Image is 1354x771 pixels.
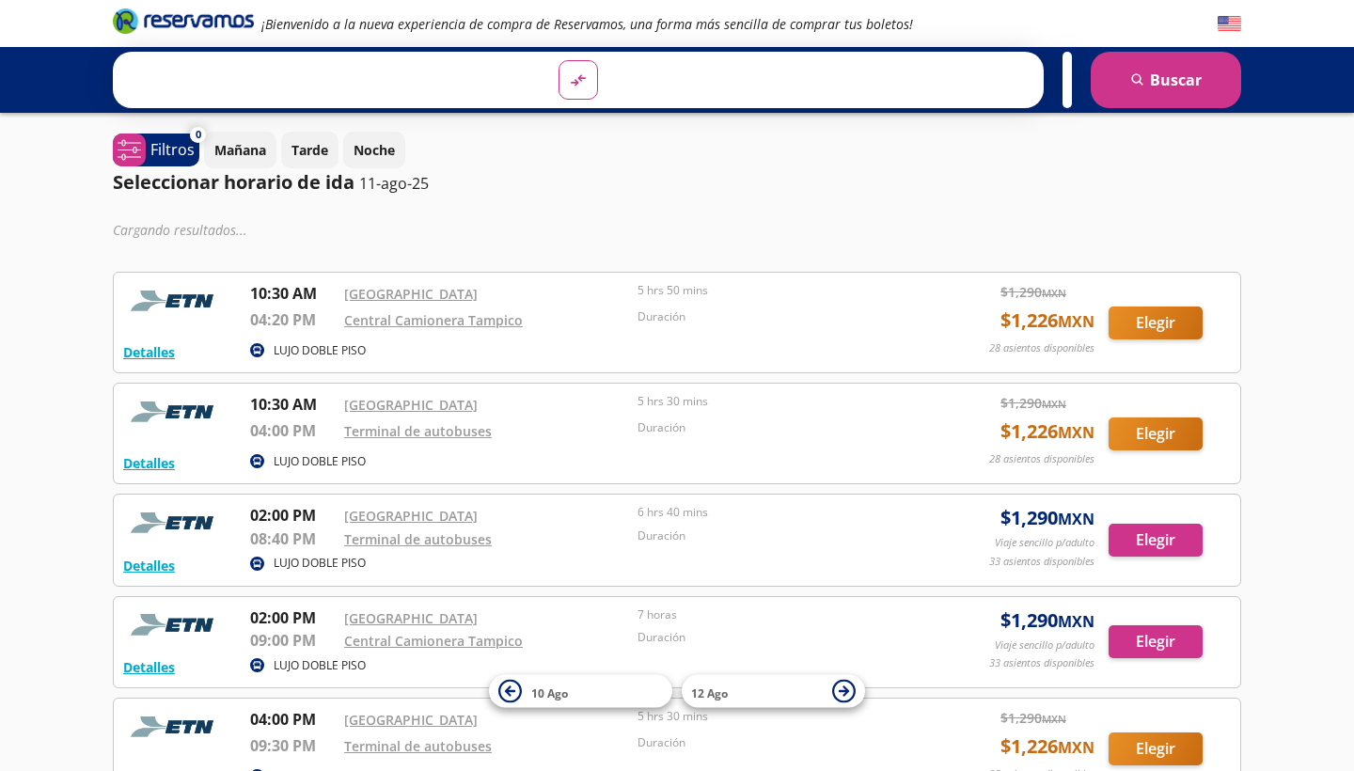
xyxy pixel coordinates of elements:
[989,655,1094,671] p: 33 asientos disponibles
[638,708,921,725] p: 5 hrs 30 mins
[113,134,199,166] button: 0Filtros
[1058,509,1094,529] small: MXN
[250,708,335,731] p: 04:00 PM
[204,132,276,168] button: Mañana
[123,393,227,431] img: RESERVAMOS
[995,637,1094,653] p: Viaje sencillo p/adulto
[344,507,478,525] a: [GEOGRAPHIC_DATA]
[291,140,328,160] p: Tarde
[1042,286,1066,300] small: MXN
[250,734,335,757] p: 09:30 PM
[638,419,921,436] p: Duración
[1091,52,1241,108] button: Buscar
[1058,422,1094,443] small: MXN
[1000,504,1094,532] span: $ 1,290
[344,609,478,627] a: [GEOGRAPHIC_DATA]
[1218,12,1241,36] button: English
[250,606,335,629] p: 02:00 PM
[344,422,492,440] a: Terminal de autobuses
[250,419,335,442] p: 04:00 PM
[1109,417,1203,450] button: Elegir
[1058,611,1094,632] small: MXN
[359,172,429,195] p: 11-ago-25
[531,684,568,700] span: 10 Ago
[1000,606,1094,635] span: $ 1,290
[250,393,335,416] p: 10:30 AM
[113,7,254,35] i: Brand Logo
[691,684,728,700] span: 12 Ago
[638,734,921,751] p: Duración
[638,282,921,299] p: 5 hrs 50 mins
[995,535,1094,551] p: Viaje sencillo p/adulto
[250,504,335,527] p: 02:00 PM
[1109,524,1203,557] button: Elegir
[250,308,335,331] p: 04:20 PM
[344,311,523,329] a: Central Camionera Tampico
[989,340,1094,356] p: 28 asientos disponibles
[343,132,405,168] button: Noche
[274,555,366,572] p: LUJO DOBLE PISO
[214,140,266,160] p: Mañana
[1042,712,1066,726] small: MXN
[250,282,335,305] p: 10:30 AM
[123,504,227,542] img: RESERVAMOS
[123,342,175,362] button: Detalles
[1058,737,1094,758] small: MXN
[123,556,175,575] button: Detalles
[150,138,195,161] p: Filtros
[274,453,366,470] p: LUJO DOBLE PISO
[1109,732,1203,765] button: Elegir
[344,285,478,303] a: [GEOGRAPHIC_DATA]
[1000,282,1066,302] span: $ 1,290
[123,453,175,473] button: Detalles
[1000,417,1094,446] span: $ 1,226
[274,657,366,674] p: LUJO DOBLE PISO
[638,393,921,410] p: 5 hrs 30 mins
[638,606,921,623] p: 7 horas
[196,127,201,143] span: 0
[1000,393,1066,413] span: $ 1,290
[1000,708,1066,728] span: $ 1,290
[250,629,335,652] p: 09:00 PM
[344,711,478,729] a: [GEOGRAPHIC_DATA]
[489,675,672,708] button: 10 Ago
[274,342,366,359] p: LUJO DOBLE PISO
[1058,311,1094,332] small: MXN
[123,657,175,677] button: Detalles
[113,221,247,239] em: Cargando resultados ...
[638,308,921,325] p: Duración
[344,737,492,755] a: Terminal de autobuses
[123,606,227,644] img: RESERVAMOS
[989,554,1094,570] p: 33 asientos disponibles
[682,675,865,708] button: 12 Ago
[1000,307,1094,335] span: $ 1,226
[1042,397,1066,411] small: MXN
[261,15,913,33] em: ¡Bienvenido a la nueva experiencia de compra de Reservamos, una forma más sencilla de comprar tus...
[123,282,227,320] img: RESERVAMOS
[250,527,335,550] p: 08:40 PM
[123,708,227,746] img: RESERVAMOS
[638,504,921,521] p: 6 hrs 40 mins
[344,632,523,650] a: Central Camionera Tampico
[1109,625,1203,658] button: Elegir
[638,527,921,544] p: Duración
[281,132,338,168] button: Tarde
[638,629,921,646] p: Duración
[113,7,254,40] a: Brand Logo
[1109,307,1203,339] button: Elegir
[344,396,478,414] a: [GEOGRAPHIC_DATA]
[1000,732,1094,761] span: $ 1,226
[989,451,1094,467] p: 28 asientos disponibles
[113,168,354,197] p: Seleccionar horario de ida
[344,530,492,548] a: Terminal de autobuses
[354,140,395,160] p: Noche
